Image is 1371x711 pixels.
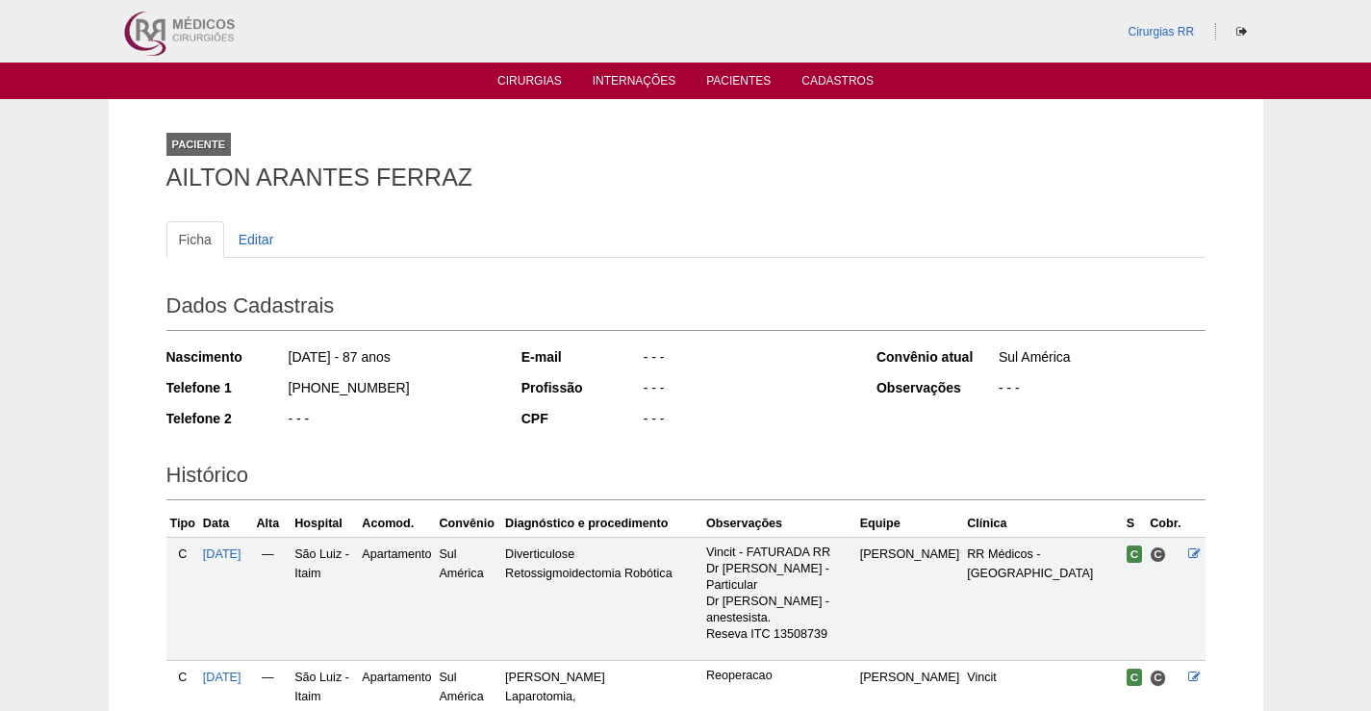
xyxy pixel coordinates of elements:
[287,347,495,371] div: [DATE] - 87 anos
[521,409,642,428] div: CPF
[358,537,435,660] td: Apartamento
[501,510,702,538] th: Diagnóstico e procedimento
[642,378,851,402] div: - - -
[199,510,245,538] th: Data
[166,510,199,538] th: Tipo
[706,668,852,684] p: Reoperacao
[706,545,852,643] p: Vincit - FATURADA RR Dr [PERSON_NAME] -Particular Dr [PERSON_NAME] - anestesista. Reseva ITC 1350...
[291,510,358,538] th: Hospital
[166,165,1206,190] h1: AILTON ARANTES FERRAZ
[166,456,1206,500] h2: Histórico
[1150,670,1166,686] span: Consultório
[245,537,292,660] td: —
[166,409,287,428] div: Telefone 2
[521,378,642,397] div: Profissão
[963,510,1122,538] th: Clínica
[226,221,287,258] a: Editar
[497,74,562,93] a: Cirurgias
[642,409,851,433] div: - - -
[166,221,224,258] a: Ficha
[702,510,856,538] th: Observações
[876,347,997,367] div: Convênio atual
[245,510,292,538] th: Alta
[166,133,232,156] div: Paciente
[856,510,964,538] th: Equipe
[1236,26,1247,38] i: Sair
[1127,546,1143,563] span: Confirmada
[287,409,495,433] div: - - -
[435,537,501,660] td: Sul América
[593,74,676,93] a: Internações
[1146,510,1184,538] th: Cobr.
[287,378,495,402] div: [PHONE_NUMBER]
[801,74,874,93] a: Cadastros
[1127,669,1143,686] span: Confirmada
[203,671,241,684] a: [DATE]
[963,537,1122,660] td: RR Médicos - [GEOGRAPHIC_DATA]
[642,347,851,371] div: - - -
[521,347,642,367] div: E-mail
[166,378,287,397] div: Telefone 1
[501,537,702,660] td: Diverticulose Retossigmoidectomia Robótica
[170,668,195,687] div: C
[166,347,287,367] div: Nascimento
[876,378,997,397] div: Observações
[166,287,1206,331] h2: Dados Cadastrais
[203,547,241,561] a: [DATE]
[706,74,771,93] a: Pacientes
[856,537,964,660] td: [PERSON_NAME]
[997,347,1206,371] div: Sul América
[170,545,195,564] div: C
[997,378,1206,402] div: - - -
[291,537,358,660] td: São Luiz - Itaim
[358,510,435,538] th: Acomod.
[1123,510,1147,538] th: S
[1150,546,1166,563] span: Consultório
[1128,25,1194,38] a: Cirurgias RR
[435,510,501,538] th: Convênio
